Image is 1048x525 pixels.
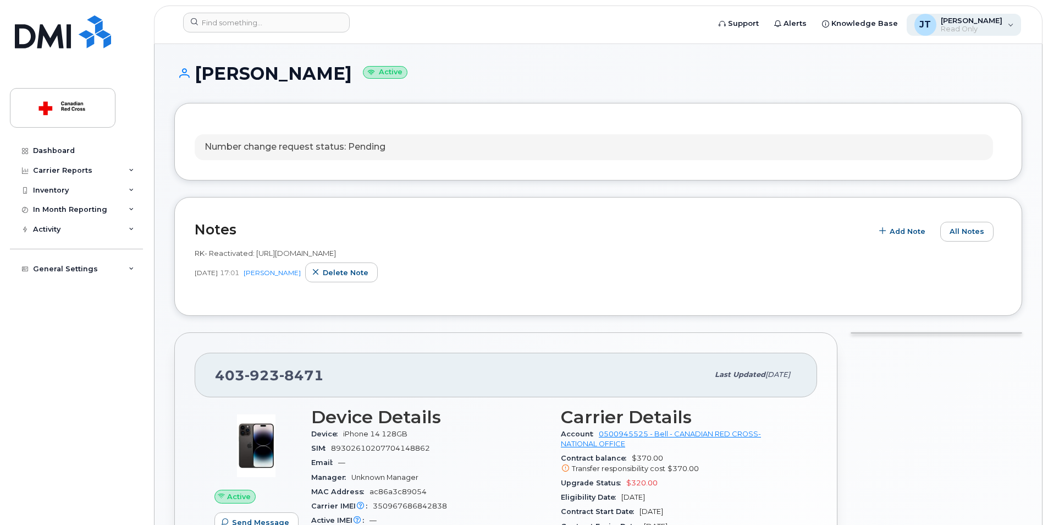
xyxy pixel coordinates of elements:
[561,454,632,462] span: Contract balance
[872,222,935,242] button: Add Note
[561,454,797,474] span: $370.00
[331,444,430,452] span: 89302610207704148862
[311,516,369,524] span: Active IMEI
[369,516,377,524] span: —
[245,367,279,384] span: 923
[323,267,368,278] span: Delete note
[311,458,338,467] span: Email
[351,473,418,482] span: Unknown Manager
[715,370,765,379] span: Last updated
[668,464,699,473] span: $370.00
[220,268,239,277] span: 17:01
[639,507,663,516] span: [DATE]
[174,64,1022,83] h1: [PERSON_NAME]
[572,464,665,473] span: Transfer responsibility cost
[343,430,407,438] span: iPhone 14 128GB
[195,268,218,277] span: [DATE]
[561,430,761,448] a: 0500945525 - Bell - CANADIAN RED CROSS- NATIONAL OFFICE
[338,458,345,467] span: —
[227,491,251,502] span: Active
[311,444,331,452] span: SIM
[940,222,994,242] button: All Notes
[369,488,427,496] span: ac86a3c89054
[223,413,289,479] img: image20231002-3703462-njx0qo.jpeg
[561,479,626,487] span: Upgrade Status
[363,66,407,79] small: Active
[311,473,351,482] span: Manager
[626,479,658,487] span: $320.00
[561,507,639,516] span: Contract Start Date
[561,430,599,438] span: Account
[311,502,373,510] span: Carrier IMEI
[205,141,385,154] p: Number change request status: Pending
[950,226,984,237] span: All Notes
[311,430,343,438] span: Device
[195,249,336,258] span: RK- Reactivated: [URL][DOMAIN_NAME]
[311,488,369,496] span: MAC Address
[561,407,797,427] h3: Carrier Details
[311,407,548,427] h3: Device Details
[890,226,925,237] span: Add Note
[373,502,447,510] span: 350967686842838
[621,493,645,501] span: [DATE]
[215,367,324,384] span: 403
[765,370,790,379] span: [DATE]
[279,367,324,384] span: 8471
[244,269,301,277] a: [PERSON_NAME]
[305,262,378,282] button: Delete note
[561,493,621,501] span: Eligibility Date
[195,221,867,238] h2: Notes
